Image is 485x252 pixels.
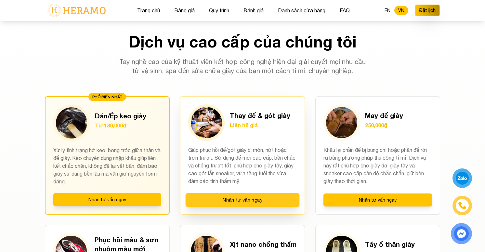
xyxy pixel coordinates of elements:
button: Danh sách cửa hàng [276,6,327,15]
button: Nhận tư vấn ngay [323,193,432,206]
button: EN [381,6,394,15]
img: phone-icon [457,201,467,210]
img: logo-with-text.png [45,4,108,17]
p: 250,000₫ [365,121,403,129]
button: FAQ [338,6,352,15]
h3: May đế giày [365,111,403,120]
p: Tay nghề cao của kỹ thuật viên kết hợp công nghệ hiện đại giải quyết mọi nhu cầu từ vệ sinh, spa ... [118,57,367,75]
h3: Dán/Ép keo giày [95,111,146,120]
p: Giúp phục hồi đế/gót giày bị mòn, nứt hoặc trơn trượt. Sử dụng đế mới cao cấp, bền chắc và chống ... [188,146,297,186]
p: Từ 180,000đ [95,122,146,129]
img: Thay đế & gót giày [191,107,222,138]
h3: Xịt nano chống thấm [230,240,296,249]
h2: Dịch vụ cao cấp của chúng tôi [45,34,440,49]
button: Đánh giá [242,6,266,15]
button: Nhận tư vấn ngay [186,193,300,207]
img: Dán/Ép keo giày [56,107,87,139]
h3: Tẩy ố thân giày [365,240,415,249]
img: May đế giày [326,107,357,138]
button: Trang chủ [135,6,162,15]
div: PHỔ BIẾN NHẤT [88,93,126,101]
p: Liên hệ giá [230,121,290,129]
a: phone-icon [453,197,471,214]
button: Bảng giá [172,6,197,15]
button: Quy trình [207,6,231,15]
p: Khâu lại phần đế bị bung chỉ hoặc phần đế rời ra bằng phương pháp thủ công tỉ mỉ. Dịch vụ này rất... [323,146,432,186]
h3: Thay đế & gót giày [230,111,290,120]
button: Đặt lịch [415,5,440,16]
button: VN [394,6,408,15]
p: Xử lý tình trạng hở keo, bong tróc giữa thân và đế giày. Keo chuyên dụng nhập khẩu giúp liên kết ... [53,146,161,185]
button: Nhận tư vấn ngay [53,193,161,206]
